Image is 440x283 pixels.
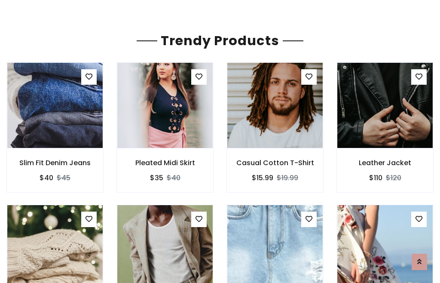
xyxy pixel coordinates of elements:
[227,159,323,167] h6: Casual Cotton T-Shirt
[337,159,433,167] h6: Leather Jacket
[117,159,213,167] h6: Pleated Midi Skirt
[7,159,103,167] h6: Slim Fit Denim Jeans
[157,31,283,50] span: Trendy Products
[40,174,53,182] h6: $40
[369,174,382,182] h6: $110
[167,173,180,183] del: $40
[57,173,70,183] del: $45
[150,174,163,182] h6: $35
[386,173,401,183] del: $120
[277,173,298,183] del: $19.99
[252,174,273,182] h6: $15.99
